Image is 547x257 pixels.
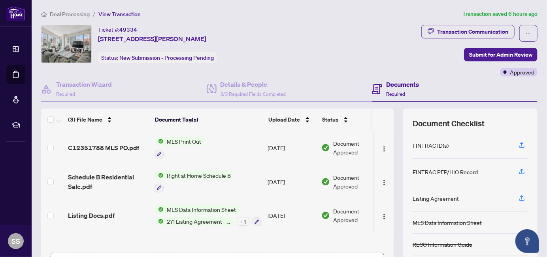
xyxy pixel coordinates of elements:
span: Submit for Admin Review [469,48,532,61]
div: FINTRAC PEP/HIO Record [413,168,478,176]
span: MLS Data Information Sheet [164,205,239,214]
img: Status Icon [155,171,164,180]
button: Logo [378,209,390,222]
span: home [41,11,47,17]
span: Right at Home Schedule B [164,171,234,180]
th: (3) File Name [65,109,152,131]
img: Logo [381,213,387,220]
span: Upload Date [269,115,300,124]
td: [DATE] [264,199,318,233]
button: Submit for Admin Review [464,48,538,61]
button: Status IconMLS Data Information SheetStatus Icon271 Listing Agreement - Seller Designated Represe... [155,205,261,227]
span: Required [386,91,405,97]
span: [STREET_ADDRESS][PERSON_NAME] [98,34,206,44]
div: RECO Information Guide [413,240,472,249]
h4: Transaction Wizard [56,80,112,89]
article: Transaction saved 6 hours ago [462,10,538,19]
img: Logo [381,146,387,152]
span: Listing Docs.pdf [68,211,115,220]
span: C12351788 MLS PO.pdf [68,143,139,152]
td: [DATE] [264,131,318,165]
img: Document Status [321,177,330,186]
div: FINTRAC ID(s) [413,141,449,150]
span: (3) File Name [68,115,102,124]
th: Document Tag(s) [152,109,266,131]
span: Document Approved [333,173,382,190]
span: Status [323,115,339,124]
li: / [93,10,95,19]
div: Ticket #: [98,25,137,34]
h4: Documents [386,80,419,89]
div: MLS Data Information Sheet [413,218,482,227]
span: Approved [510,68,534,76]
span: Deal Processing [50,11,90,18]
img: Logo [381,179,387,186]
button: Logo [378,141,390,154]
td: [DATE] [264,165,318,199]
button: Transaction Communication [421,25,515,38]
button: Status IconMLS Print Out [155,137,204,158]
div: Transaction Communication [437,25,508,38]
span: Schedule B Residential Sale.pdf [68,172,149,191]
span: Document Checklist [413,118,485,129]
img: Document Status [321,211,330,220]
span: Document Approved [333,207,382,224]
span: MLS Print Out [164,137,204,146]
div: Status: [98,52,217,63]
button: Logo [378,175,390,188]
img: Status Icon [155,217,164,226]
img: IMG-C12351788_1.jpg [41,25,91,63]
span: 3/3 Required Fields Completed [221,91,286,97]
img: Status Icon [155,137,164,146]
span: 49334 [119,26,137,33]
span: Required [56,91,75,97]
th: Status [319,109,387,131]
h4: Details & People [221,80,286,89]
span: View Transaction [98,11,141,18]
div: Listing Agreement [413,194,459,203]
div: + 1 [237,217,249,226]
span: 271 Listing Agreement - Seller Designated Representation Agreement Authority to Offer for Sale [164,217,234,226]
span: Document Approved [333,139,382,156]
img: logo [6,6,25,21]
img: Status Icon [155,205,164,214]
span: New Submission - Processing Pending [119,54,214,61]
button: Open asap [515,229,539,253]
span: SS [11,236,20,247]
img: Document Status [321,143,330,152]
button: Status IconRight at Home Schedule B [155,171,234,192]
th: Upload Date [266,109,319,131]
span: ellipsis [526,30,531,36]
